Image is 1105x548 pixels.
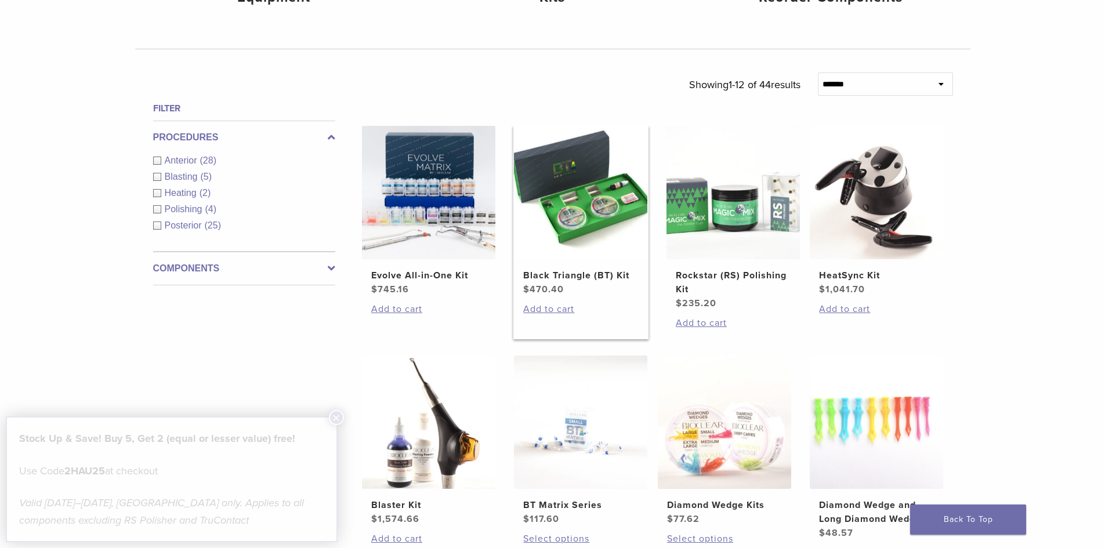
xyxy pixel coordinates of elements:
span: $ [371,284,378,295]
em: Valid [DATE]–[DATE], [GEOGRAPHIC_DATA] only. Applies to all components excluding RS Polisher and ... [19,496,304,527]
span: $ [667,513,673,525]
span: Heating [165,188,200,198]
a: BT Matrix SeriesBT Matrix Series $117.60 [513,355,648,526]
a: Diamond Wedge and Long Diamond WedgeDiamond Wedge and Long Diamond Wedge $48.57 [809,355,944,540]
h2: Blaster Kit [371,498,486,512]
a: Back To Top [910,505,1026,535]
p: Use Code at checkout [19,462,324,480]
a: Diamond Wedge KitsDiamond Wedge Kits $77.62 [657,355,792,526]
span: Anterior [165,155,200,165]
span: $ [523,513,530,525]
span: Polishing [165,204,205,214]
bdi: 77.62 [667,513,700,525]
a: Evolve All-in-One KitEvolve All-in-One Kit $745.16 [361,126,497,296]
h2: Rockstar (RS) Polishing Kit [676,268,791,296]
img: BT Matrix Series [514,355,647,489]
strong: Stock Up & Save! Buy 5, Get 2 (equal or lesser value) free! [19,432,295,445]
img: Diamond Wedge Kits [658,355,791,489]
label: Procedures [153,130,335,144]
h2: Diamond Wedge and Long Diamond Wedge [819,498,934,526]
bdi: 117.60 [523,513,559,525]
span: (4) [205,204,216,214]
h4: Filter [153,101,335,115]
span: $ [371,513,378,525]
p: Showing results [689,72,800,97]
img: Blaster Kit [362,355,495,489]
a: Black Triangle (BT) KitBlack Triangle (BT) Kit $470.40 [513,126,648,296]
span: Blasting [165,172,201,182]
bdi: 1,041.70 [819,284,865,295]
span: (2) [200,188,211,198]
img: Black Triangle (BT) Kit [514,126,647,259]
span: Posterior [165,220,205,230]
a: Add to cart: “Rockstar (RS) Polishing Kit” [676,316,791,330]
bdi: 1,574.66 [371,513,419,525]
img: Evolve All-in-One Kit [362,126,495,259]
h2: Evolve All-in-One Kit [371,268,486,282]
h2: Diamond Wedge Kits [667,498,782,512]
span: $ [819,284,825,295]
a: Select options for “BT Matrix Series” [523,532,638,546]
a: Add to cart: “Evolve All-in-One Kit” [371,302,486,316]
bdi: 470.40 [523,284,564,295]
span: $ [523,284,530,295]
button: Close [329,410,344,425]
bdi: 48.57 [819,527,853,539]
span: (25) [205,220,221,230]
a: Add to cart: “Black Triangle (BT) Kit” [523,302,638,316]
img: Diamond Wedge and Long Diamond Wedge [810,355,943,489]
span: (28) [200,155,216,165]
span: $ [676,297,682,309]
a: HeatSync KitHeatSync Kit $1,041.70 [809,126,944,296]
span: 1-12 of 44 [729,78,771,91]
a: Rockstar (RS) Polishing KitRockstar (RS) Polishing Kit $235.20 [666,126,801,310]
a: Add to cart: “HeatSync Kit” [819,302,934,316]
strong: 2HAU25 [64,464,105,477]
bdi: 745.16 [371,284,409,295]
a: Select options for “Diamond Wedge Kits” [667,532,782,546]
a: Blaster KitBlaster Kit $1,574.66 [361,355,497,526]
label: Components [153,262,335,275]
h2: HeatSync Kit [819,268,934,282]
img: Rockstar (RS) Polishing Kit [666,126,800,259]
h2: Black Triangle (BT) Kit [523,268,638,282]
span: $ [819,527,825,539]
a: Add to cart: “Blaster Kit” [371,532,486,546]
bdi: 235.20 [676,297,716,309]
h2: BT Matrix Series [523,498,638,512]
img: HeatSync Kit [810,126,943,259]
span: (5) [200,172,212,182]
